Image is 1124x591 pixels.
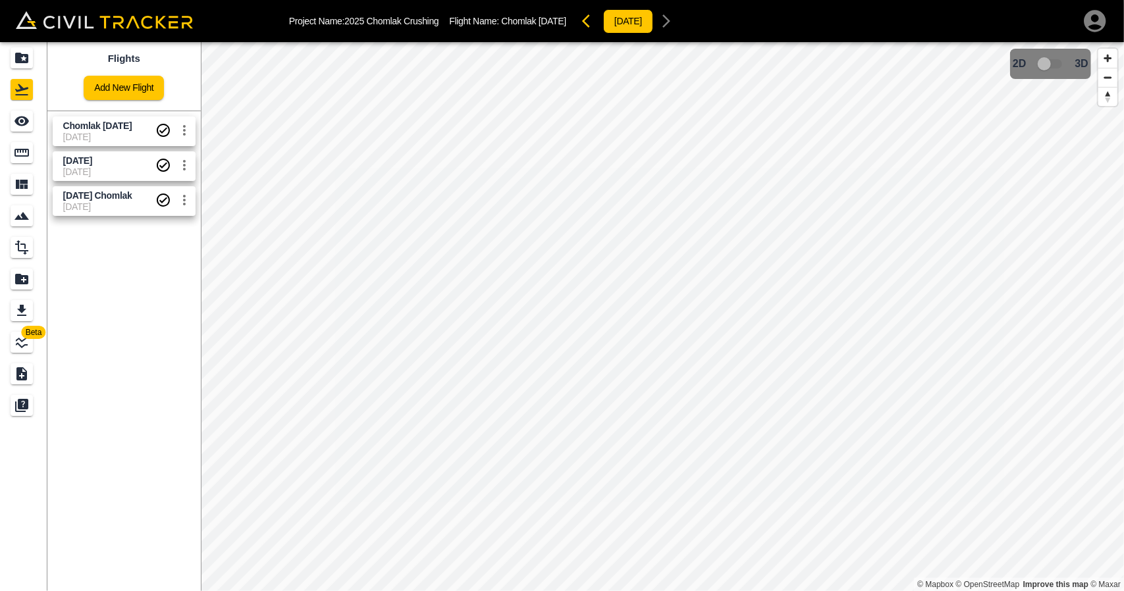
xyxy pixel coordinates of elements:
[201,42,1124,591] canvas: Map
[1098,49,1117,68] button: Zoom in
[1013,58,1026,70] span: 2D
[1032,51,1070,76] span: 3D model not uploaded yet
[501,16,566,26] span: Chomlak [DATE]
[603,9,653,34] button: [DATE]
[1098,68,1117,87] button: Zoom out
[956,580,1020,589] a: OpenStreetMap
[289,16,439,26] p: Project Name: 2025 Chomlak Crushing
[1098,87,1117,106] button: Reset bearing to north
[449,16,566,26] p: Flight Name:
[1023,580,1088,589] a: Map feedback
[16,11,193,30] img: Civil Tracker
[1075,58,1088,70] span: 3D
[917,580,953,589] a: Mapbox
[1090,580,1121,589] a: Maxar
